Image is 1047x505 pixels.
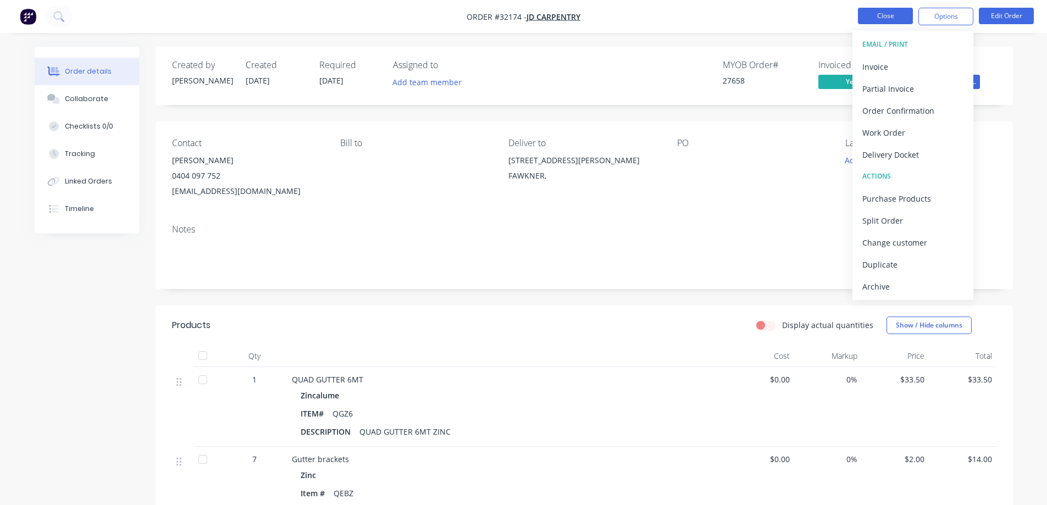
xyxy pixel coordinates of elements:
[862,213,963,229] div: Split Order
[839,153,890,168] button: Add labels
[929,345,996,367] div: Total
[246,75,270,86] span: [DATE]
[799,453,857,465] span: 0%
[172,153,323,168] div: [PERSON_NAME]
[301,406,328,421] div: ITEM#
[292,454,349,464] span: Gutter brackets
[65,176,112,186] div: Linked Orders
[866,374,925,385] span: $33.50
[852,275,973,297] button: Archive
[852,187,973,209] button: Purchase Products
[35,113,139,140] button: Checklists 0/0
[818,60,901,70] div: Invoiced
[862,235,963,251] div: Change customer
[328,406,357,421] div: QGZ6
[301,485,329,501] div: Item #
[172,153,323,199] div: [PERSON_NAME]0404 097 752[EMAIL_ADDRESS][DOMAIN_NAME]
[65,121,113,131] div: Checklists 0/0
[852,34,973,56] button: EMAIL / PRINT
[862,37,963,52] div: EMAIL / PRINT
[862,125,963,141] div: Work Order
[852,209,973,231] button: Split Order
[35,58,139,85] button: Order details
[35,195,139,223] button: Timeline
[393,75,468,90] button: Add team member
[862,257,963,273] div: Duplicate
[852,231,973,253] button: Change customer
[172,75,232,86] div: [PERSON_NAME]
[862,169,963,184] div: ACTIONS
[862,345,929,367] div: Price
[355,424,455,440] div: QUAD GUTTER 6MT ZINC
[852,253,973,275] button: Duplicate
[677,138,828,148] div: PO
[858,8,913,24] button: Close
[467,12,527,22] span: Order #32174 -
[918,8,973,25] button: Options
[862,191,963,207] div: Purchase Products
[723,60,805,70] div: MYOB Order #
[799,374,857,385] span: 0%
[862,279,963,295] div: Archive
[386,75,467,90] button: Add team member
[852,99,973,121] button: Order Confirmation
[508,153,659,168] div: [STREET_ADDRESS][PERSON_NAME]
[933,453,992,465] span: $14.00
[301,424,355,440] div: DESCRIPTION
[782,319,873,331] label: Display actual quantities
[852,121,973,143] button: Work Order
[340,138,491,148] div: Bill to
[508,138,659,148] div: Deliver to
[933,374,992,385] span: $33.50
[852,165,973,187] button: ACTIONS
[852,143,973,165] button: Delivery Docket
[319,75,344,86] span: [DATE]
[862,103,963,119] div: Order Confirmation
[221,345,287,367] div: Qty
[329,485,358,501] div: QEBZ
[862,59,963,75] div: Invoice
[887,317,972,334] button: Show / Hide columns
[866,453,925,465] span: $2.00
[508,168,659,184] div: FAWKNER,
[65,66,112,76] div: Order details
[319,60,380,70] div: Required
[172,319,210,332] div: Products
[732,374,790,385] span: $0.00
[818,75,884,88] span: Yes
[172,224,996,235] div: Notes
[65,204,94,214] div: Timeline
[301,467,320,483] div: Zinc
[862,147,963,163] div: Delivery Docket
[35,85,139,113] button: Collaborate
[393,60,503,70] div: Assigned to
[35,140,139,168] button: Tracking
[845,138,996,148] div: Labels
[35,168,139,195] button: Linked Orders
[20,8,36,25] img: Factory
[252,453,257,465] span: 7
[723,75,805,86] div: 27658
[65,94,108,104] div: Collaborate
[292,374,363,385] span: QUAD GUTTER 6MT
[172,168,323,184] div: 0404 097 752
[301,387,344,403] div: Zincalume
[246,60,306,70] div: Created
[794,345,862,367] div: Markup
[172,138,323,148] div: Contact
[172,60,232,70] div: Created by
[732,453,790,465] span: $0.00
[979,8,1034,24] button: Edit Order
[65,149,95,159] div: Tracking
[527,12,580,22] a: JD CARPENTRY
[727,345,795,367] div: Cost
[172,184,323,199] div: [EMAIL_ADDRESS][DOMAIN_NAME]
[852,77,973,99] button: Partial Invoice
[852,56,973,77] button: Invoice
[862,81,963,97] div: Partial Invoice
[508,153,659,188] div: [STREET_ADDRESS][PERSON_NAME]FAWKNER,
[252,374,257,385] span: 1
